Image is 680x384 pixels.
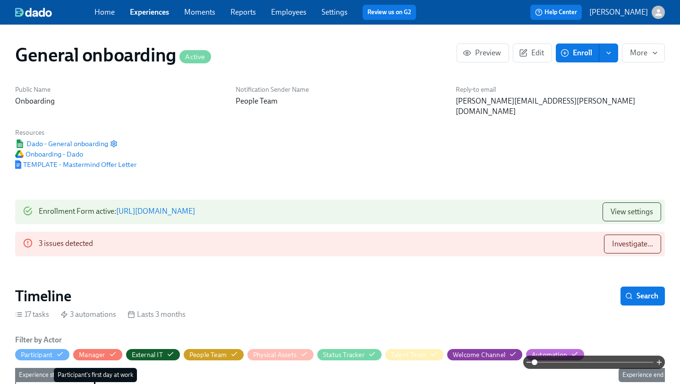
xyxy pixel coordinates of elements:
span: More [630,48,657,58]
div: Hide Automation [532,350,567,359]
a: Google DocumentTEMPLATE - Mastermind Offer Letter [15,160,136,169]
a: Settings [322,8,348,17]
button: Preview [457,44,509,62]
span: Dado - General onboarding [15,139,108,148]
div: 3 issues detected [39,235,93,253]
span: Edit [521,48,544,58]
a: Google DriveOnboarding - Dado [15,149,83,159]
img: Google Document [15,160,21,169]
img: dado [15,8,52,17]
img: Google Drive [15,150,24,158]
button: Enroll [556,44,599,62]
div: Hide People Team [189,350,227,359]
a: Reports [230,8,256,17]
h2: Timeline [15,287,71,305]
button: Participant [15,349,69,360]
button: Review us on G2 [363,5,416,20]
button: People Team [184,349,244,360]
span: Investigate... [612,239,653,249]
a: Home [94,8,115,17]
button: Manager [73,349,122,360]
a: Moments [184,8,215,17]
span: TEMPLATE - Mastermind Offer Letter [15,160,136,169]
a: Employees [271,8,306,17]
p: People Team [236,96,445,106]
div: Hide Status Tracker [323,350,365,359]
h6: Filter by Actor [15,335,62,345]
div: Participant's first day at work [54,368,137,382]
button: [PERSON_NAME] [589,6,665,19]
button: External IT [126,349,180,360]
div: Experience start [15,368,66,382]
div: Hide Manager [79,350,105,359]
button: View settings [603,202,661,221]
h1: General onboarding [15,44,211,66]
span: Active [179,53,211,61]
img: Google Sheet [15,140,25,148]
a: dado [15,8,94,17]
h6: Public Name [15,85,224,94]
div: Hide Talent Team [391,350,426,359]
a: Experiences [130,8,169,17]
span: Preview [465,48,501,58]
button: Investigate... [604,235,661,253]
span: View settings [611,207,653,217]
span: Onboarding - Dado [15,149,83,159]
a: [URL][DOMAIN_NAME] [116,207,195,216]
h6: Resources [15,128,136,137]
p: Onboarding [15,96,224,106]
div: Enrollment Form active : [39,202,195,221]
h6: Reply-to email [456,85,665,94]
span: Search [627,291,658,301]
button: Talent Team [385,349,443,360]
div: Hide Physical Assets [253,350,297,359]
button: Help Center [530,5,582,20]
button: Physical Assets [247,349,314,360]
button: Search [620,287,665,305]
button: More [622,44,665,62]
div: Hide External IT [132,350,163,359]
h6: Notification Sender Name [236,85,445,94]
div: 3 automations [60,309,116,320]
button: Automation [526,349,584,360]
div: Lasts 3 months [127,309,186,320]
a: Review us on G2 [367,8,411,17]
a: Google SheetDado - General onboarding [15,139,108,148]
button: enroll [599,44,618,62]
button: Edit [513,44,552,62]
p: [PERSON_NAME][EMAIL_ADDRESS][PERSON_NAME][DOMAIN_NAME] [456,96,665,117]
div: Hide Participant [21,350,52,359]
button: Status Tracker [317,349,382,360]
button: Welcome Channel [447,349,522,360]
div: 17 tasks [15,309,49,320]
div: Experience end [619,368,667,382]
p: [PERSON_NAME] [589,7,648,17]
span: Help Center [535,8,577,17]
div: Hide Welcome Channel [453,350,505,359]
span: Enroll [562,48,592,58]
